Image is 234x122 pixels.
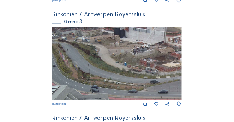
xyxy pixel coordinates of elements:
span: [DATE] 13:30 [52,103,66,105]
img: Image [52,27,181,100]
div: Rinkoniën / Antwerpen Royerssluis [52,12,181,17]
div: Rinkoniën / Antwerpen Royerssluis [52,115,181,121]
div: Camera 3 [52,19,181,24]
